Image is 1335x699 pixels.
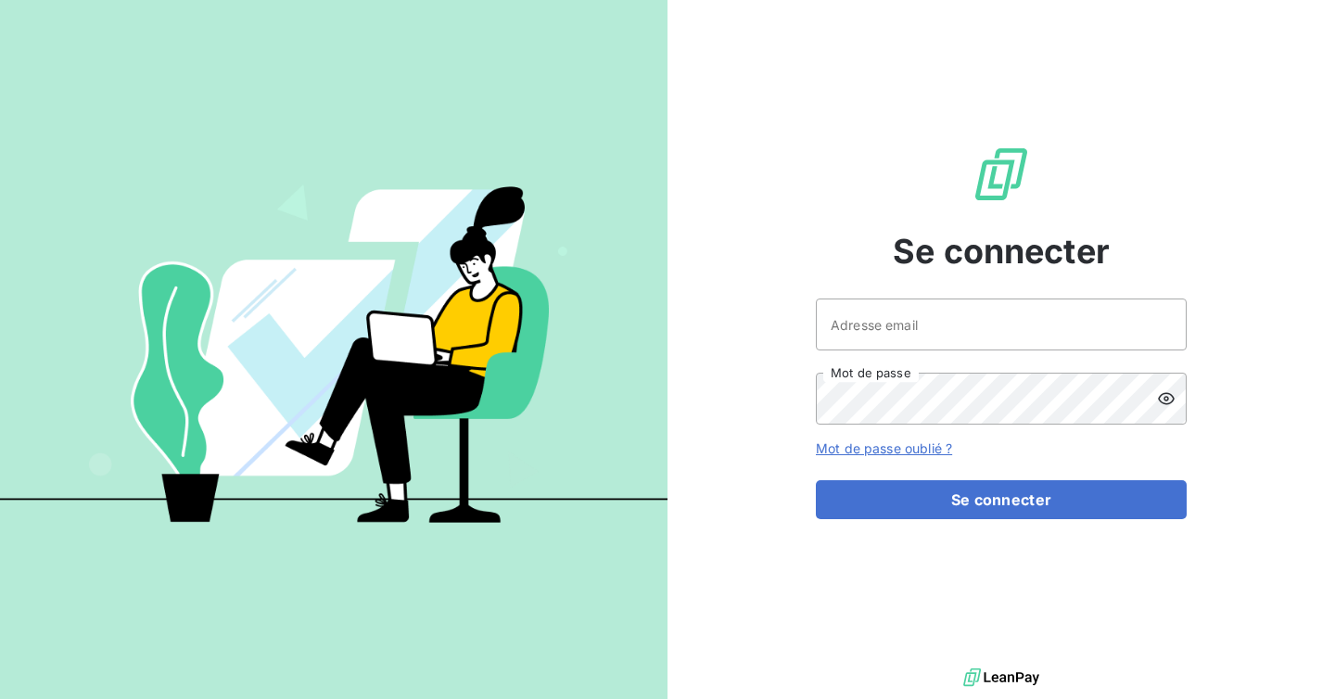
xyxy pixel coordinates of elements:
img: logo [963,664,1039,692]
img: Logo LeanPay [972,145,1031,204]
span: Se connecter [893,226,1110,276]
input: placeholder [816,299,1187,350]
a: Mot de passe oublié ? [816,440,952,456]
button: Se connecter [816,480,1187,519]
